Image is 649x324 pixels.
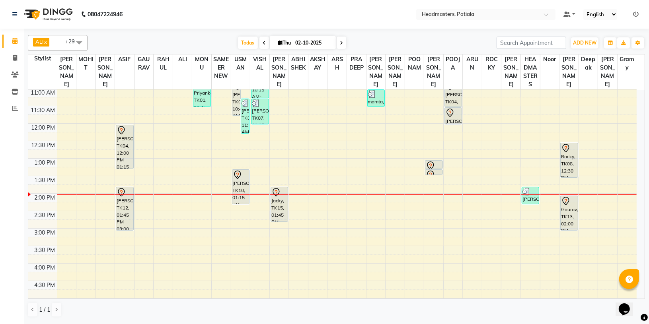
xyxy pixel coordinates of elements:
div: 11:30 AM [29,106,57,114]
button: ADD NEW [571,37,598,49]
span: POOJA [444,54,463,73]
div: Gaurav, TK13, 02:00 PM-03:00 PM, HCG - Hair Cut by Senior Hair Stylist [561,196,577,230]
span: PRADEEP [347,54,366,73]
span: [PERSON_NAME] [598,54,617,89]
span: ADD NEW [573,40,596,46]
span: ALI [35,39,43,45]
div: [PERSON_NAME], TK04, 11:30 AM-12:00 PM, BLCH-F - Face [445,108,462,124]
span: VISHAL [250,54,269,73]
span: USMAN [231,54,250,73]
div: mamta, TK03, 11:00 AM-11:30 AM, Nose Wax [368,90,384,107]
span: 1 / 1 [39,306,50,314]
div: 4:00 PM [33,264,57,272]
span: [PERSON_NAME] [386,54,405,89]
div: 2:00 PM [33,194,57,202]
span: Gramy [618,54,637,73]
div: 3:00 PM [33,229,57,237]
div: Rocky, TK08, 12:30 PM-01:30 PM, HCG - Hair Cut by Senior Hair Stylist [561,143,577,177]
span: GAURAV [134,54,154,73]
span: HEADMASTERS [521,54,540,89]
span: ARUN [463,54,482,73]
div: Priyanka, TK01, 10:45 AM-11:30 AM, BD - Blow dry [193,81,210,107]
div: [PERSON_NAME], TK10, 01:15 PM-02:15 PM, HCG - Hair Cut by Senior Hair Stylist [232,170,249,204]
div: [PERSON_NAME], TK07, 11:15 AM-12:00 PM, BRD - [PERSON_NAME] [251,99,268,124]
span: ARSH [327,54,347,73]
div: [PERSON_NAME], TK11, 01:45 PM-02:15 PM, BA - Bridal Advance [522,187,539,204]
span: Thu [276,40,293,46]
b: 08047224946 [88,3,123,25]
div: [PERSON_NAME], TK06, 10:45 AM-11:45 AM, HCG - Hair Cut by Senior Hair Stylist [232,81,240,115]
div: [PERSON_NAME], TK09, 01:00 PM-01:15 PM, [GEOGRAPHIC_DATA]-FL-RC - Waxing Full Legs -Premium [425,161,442,169]
span: [PERSON_NAME] [270,54,289,89]
span: ASIF [115,54,134,64]
div: 12:00 PM [30,124,57,132]
div: 3:30 PM [33,246,57,254]
div: [PERSON_NAME], TK04, 10:45 AM-11:30 AM, CLP-O3 EXP - O3+ Express Cleanup [445,81,462,107]
div: [PERSON_NAME], TK04, 12:00 PM-01:15 PM, RT-IG - [PERSON_NAME] Touchup(one inch only) [116,125,133,169]
div: [PERSON_NAME], TK12, 01:45 PM-03:00 PM, RT-IG - [PERSON_NAME] Touchup(one inch only) [116,187,133,230]
span: [PERSON_NAME] [96,54,115,89]
span: ALI [173,54,192,64]
img: logo [20,3,75,25]
div: 1:00 PM [33,159,57,167]
span: +29 [65,38,81,45]
span: ROCKY [482,54,501,73]
div: 11:00 AM [29,89,57,97]
input: 2025-10-02 [293,37,333,49]
div: [PERSON_NAME], TK05, 11:15 AM-12:15 PM, HCG - Hair Cut by Senior Hair Stylist [241,99,249,133]
a: x [43,39,47,45]
span: [PERSON_NAME] [424,54,443,89]
span: [PERSON_NAME] [57,54,76,89]
div: 5:00 PM [33,299,57,307]
iframe: chat widget [616,292,641,316]
span: SAMEER NEW [212,54,231,81]
span: MONU [192,54,211,73]
div: [PERSON_NAME], TK09, 01:15 PM-01:25 PM, WX-FA-RC - Waxing Full Arms - Premium [425,170,442,175]
span: [PERSON_NAME] [366,54,386,89]
span: MOHIT [76,54,95,73]
span: AKSHAY [308,54,327,73]
span: RAHUL [154,54,173,73]
span: ABHISHEK [289,54,308,73]
div: Stylist [28,54,57,63]
div: 12:30 PM [30,141,57,149]
span: Today [238,37,258,49]
span: [PERSON_NAME] [559,54,579,89]
div: 2:30 PM [33,211,57,219]
input: Search Appointment [497,37,566,49]
span: Noor [540,54,559,64]
div: Jacky, TK15, 01:45 PM-02:45 PM, HCL - Hair Cut by Senior Hair Stylist [271,187,288,221]
div: 1:30 PM [33,176,57,184]
div: 4:30 PM [33,281,57,289]
span: [PERSON_NAME] [501,54,520,89]
span: POONAM [405,54,424,73]
span: Deepak [579,54,598,73]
